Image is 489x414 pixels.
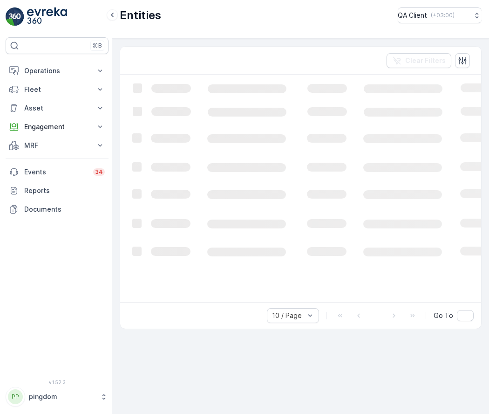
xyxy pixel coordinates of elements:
a: Reports [6,181,109,200]
button: Engagement [6,117,109,136]
p: 34 [95,168,103,176]
p: ⌘B [93,42,102,49]
p: Engagement [24,122,90,131]
p: ( +03:00 ) [431,12,455,19]
a: Documents [6,200,109,219]
p: Asset [24,103,90,113]
span: v 1.52.3 [6,379,109,385]
button: Asset [6,99,109,117]
img: logo [6,7,24,26]
p: Events [24,167,88,177]
p: Operations [24,66,90,76]
p: Reports [24,186,105,195]
p: MRF [24,141,90,150]
p: Clear Filters [405,56,446,65]
span: Go To [434,311,453,320]
button: Clear Filters [387,53,451,68]
button: Operations [6,62,109,80]
p: QA Client [398,11,427,20]
p: Documents [24,205,105,214]
a: Events34 [6,163,109,181]
button: PPpingdom [6,387,109,407]
p: Fleet [24,85,90,94]
button: Fleet [6,80,109,99]
div: PP [8,389,23,404]
button: MRF [6,136,109,155]
p: pingdom [29,392,95,401]
img: logo_light-DOdMpM7g.png [27,7,67,26]
button: QA Client(+03:00) [398,7,482,23]
p: Entities [120,8,161,23]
